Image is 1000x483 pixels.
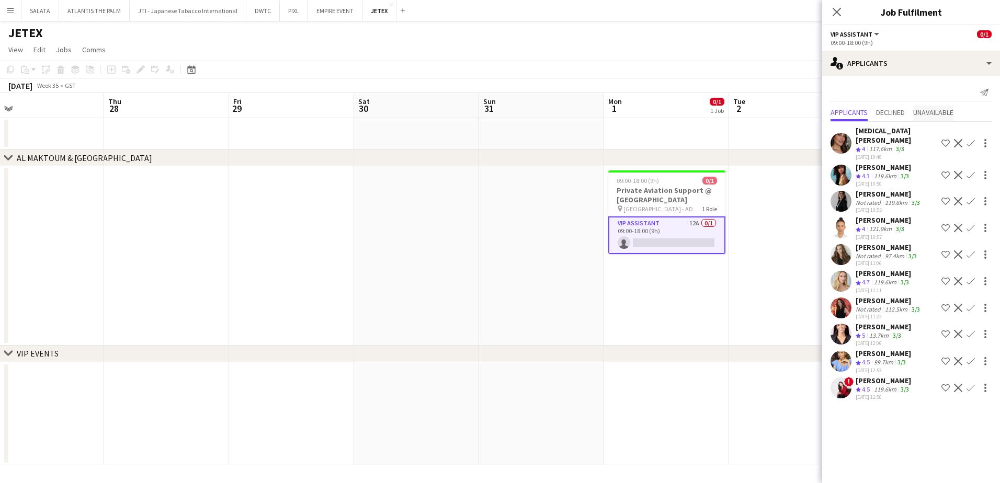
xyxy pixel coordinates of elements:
[867,331,891,340] div: 13.7km
[831,30,872,38] span: VIP Assistant
[856,305,883,313] div: Not rated
[856,367,911,374] div: [DATE] 12:53
[862,331,865,339] span: 5
[896,145,904,153] app-skills-label: 3/3
[607,102,622,114] span: 1
[856,252,883,260] div: Not rated
[856,260,919,267] div: [DATE] 11:06
[862,172,870,180] span: 4.3
[856,269,911,278] div: [PERSON_NAME]
[8,45,23,54] span: View
[608,186,725,204] h3: Private Aviation Support @ [GEOGRAPHIC_DATA]
[482,102,496,114] span: 31
[856,189,922,199] div: [PERSON_NAME]
[856,126,937,145] div: [MEDICAL_DATA][PERSON_NAME]
[867,225,894,234] div: 121.9km
[856,215,911,225] div: [PERSON_NAME]
[862,385,870,393] span: 4.5
[17,348,59,359] div: VIP EVENTS
[33,45,46,54] span: Edit
[897,358,906,366] app-skills-label: 3/3
[617,177,659,185] span: 09:00-18:00 (9h)
[702,205,717,213] span: 1 Role
[107,102,121,114] span: 28
[29,43,50,56] a: Edit
[732,102,745,114] span: 2
[862,225,865,233] span: 4
[710,107,724,114] div: 1 Job
[608,97,622,106] span: Mon
[876,109,905,116] span: Declined
[856,206,922,213] div: [DATE] 10:55
[35,82,61,89] span: Week 35
[896,225,904,233] app-skills-label: 3/3
[977,30,992,38] span: 0/1
[856,340,911,347] div: [DATE] 12:06
[856,296,922,305] div: [PERSON_NAME]
[901,172,909,180] app-skills-label: 3/3
[733,97,745,106] span: Tue
[856,376,911,385] div: [PERSON_NAME]
[65,82,76,89] div: GST
[246,1,280,21] button: DWTC
[856,322,911,331] div: [PERSON_NAME]
[358,97,370,106] span: Sat
[901,385,909,393] app-skills-label: 3/3
[8,80,32,91] div: [DATE]
[4,43,27,56] a: View
[883,305,910,313] div: 112.5km
[56,45,72,54] span: Jobs
[872,278,899,287] div: 119.6km
[623,205,693,213] span: [GEOGRAPHIC_DATA] - AD
[856,313,922,320] div: [DATE] 11:22
[856,243,919,252] div: [PERSON_NAME]
[52,43,76,56] a: Jobs
[844,377,854,386] span: !
[867,145,894,154] div: 117.6km
[59,1,130,21] button: ATLANTIS THE PALM
[856,234,911,240] div: [DATE] 10:57
[108,97,121,106] span: Thu
[908,252,917,260] app-skills-label: 3/3
[21,1,59,21] button: SALATA
[862,145,865,153] span: 4
[856,163,911,172] div: [PERSON_NAME]
[130,1,246,21] button: JTI - Japanese Tabacco International
[856,154,937,160] div: [DATE] 10:48
[8,25,43,41] h1: JETEX
[856,394,911,400] div: [DATE] 12:56
[912,199,920,206] app-skills-label: 3/3
[912,305,920,313] app-skills-label: 3/3
[280,1,308,21] button: PIXL
[702,177,717,185] span: 0/1
[78,43,110,56] a: Comms
[831,30,881,38] button: VIP Assistant
[308,1,362,21] button: EMPIRE EVENT
[233,97,242,106] span: Fri
[608,216,725,254] app-card-role: VIP Assistant12A0/109:00-18:00 (9h)
[362,1,396,21] button: JETEX
[17,153,152,163] div: AL MAKTOUM & [GEOGRAPHIC_DATA]
[893,331,901,339] app-skills-label: 3/3
[710,98,724,106] span: 0/1
[608,170,725,254] app-job-card: 09:00-18:00 (9h)0/1Private Aviation Support @ [GEOGRAPHIC_DATA] [GEOGRAPHIC_DATA] - AD1 RoleVIP A...
[822,5,1000,19] h3: Job Fulfilment
[872,358,895,367] div: 99.7km
[82,45,106,54] span: Comms
[831,109,868,116] span: Applicants
[232,102,242,114] span: 29
[872,172,899,181] div: 119.6km
[856,180,911,187] div: [DATE] 10:50
[883,199,910,206] div: 119.6km
[872,385,899,394] div: 119.6km
[822,51,1000,76] div: Applicants
[856,287,911,294] div: [DATE] 11:11
[831,39,992,47] div: 09:00-18:00 (9h)
[901,278,909,286] app-skills-label: 3/3
[483,97,496,106] span: Sun
[856,349,911,358] div: [PERSON_NAME]
[913,109,953,116] span: Unavailable
[862,358,870,366] span: 4.5
[883,252,906,260] div: 97.4km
